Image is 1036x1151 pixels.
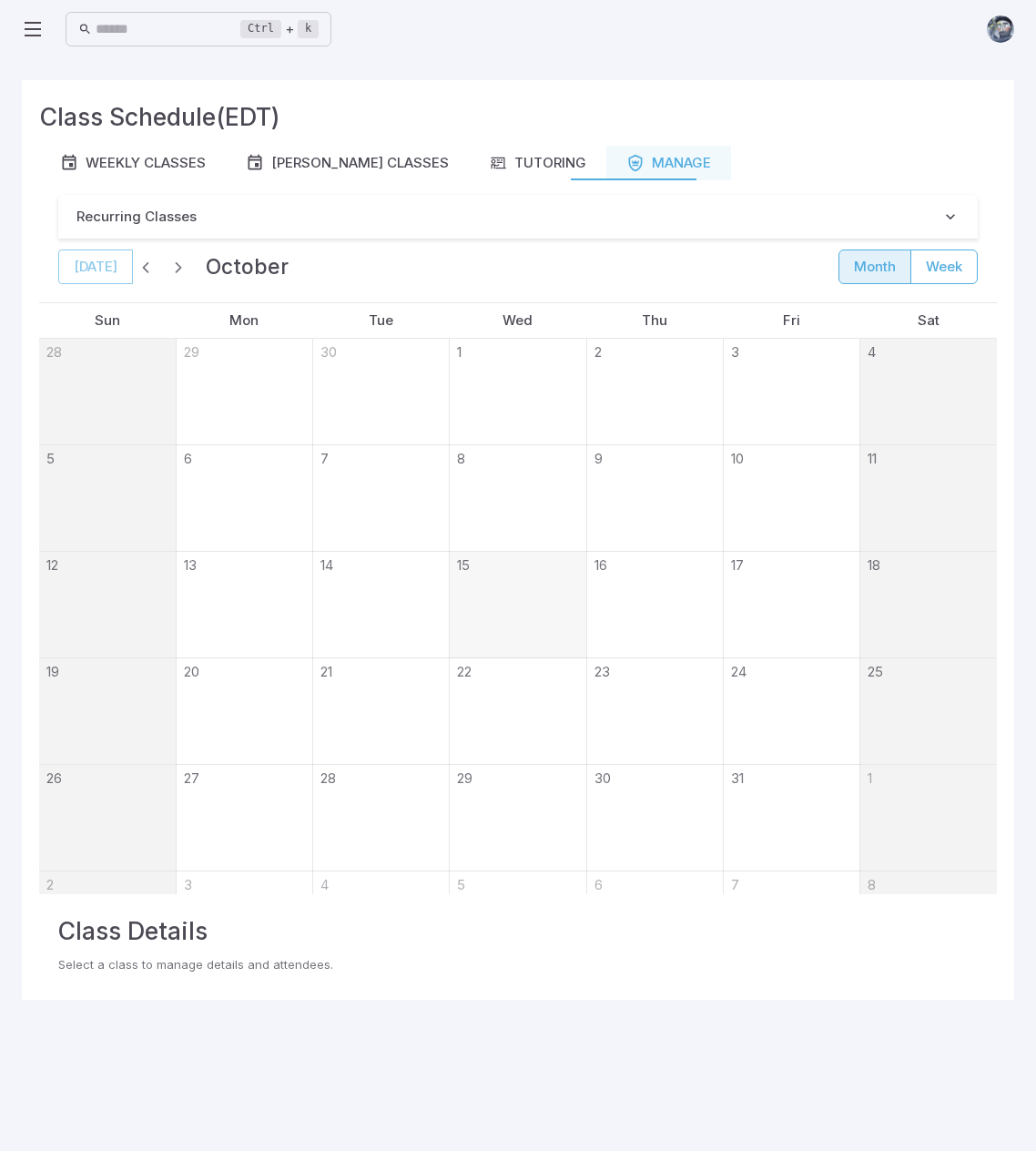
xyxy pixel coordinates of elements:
[313,658,332,682] a: October 21, 2025
[450,765,586,871] td: October 29, 2025
[176,552,312,658] td: October 13, 2025
[39,765,176,871] td: October 26, 2025
[450,552,470,575] a: October 15, 2025
[724,552,744,575] a: October 17, 2025
[58,195,978,239] button: Recurring Classes
[724,445,744,469] a: October 10, 2025
[838,250,911,284] button: month
[723,871,859,978] td: November 7, 2025
[586,871,723,978] td: November 6, 2025
[910,250,978,284] button: week
[586,445,723,552] td: October 9, 2025
[587,552,607,575] a: October 16, 2025
[723,339,859,445] td: October 3, 2025
[39,339,176,445] td: September 28, 2025
[166,254,191,280] button: Next month
[313,765,336,789] a: October 28, 2025
[860,552,880,575] a: October 18, 2025
[587,339,602,362] a: October 2, 2025
[39,658,59,682] a: October 19, 2025
[313,765,450,871] td: October 28, 2025
[60,153,206,173] div: Weekly Classes
[450,658,586,765] td: October 22, 2025
[587,871,603,895] a: November 6, 2025
[39,552,176,658] td: October 12, 2025
[176,339,312,445] td: September 29, 2025
[450,871,586,978] td: November 5, 2025
[450,552,586,658] td: October 15, 2025
[450,339,462,362] a: October 1, 2025
[587,658,610,682] a: October 23, 2025
[723,658,859,765] td: October 24, 2025
[361,303,401,338] a: Tuesday
[450,339,586,445] td: October 1, 2025
[723,552,859,658] td: October 17, 2025
[860,871,876,895] a: November 8, 2025
[39,871,176,978] td: November 2, 2025
[450,445,465,469] a: October 8, 2025
[240,20,281,38] kbd: Ctrl
[313,339,450,445] td: September 30, 2025
[860,445,997,552] td: October 11, 2025
[313,871,450,978] td: November 4, 2025
[39,445,55,469] a: October 5, 2025
[776,303,807,338] a: Friday
[724,765,744,789] a: October 31, 2025
[860,765,997,871] td: November 1, 2025
[222,303,266,338] a: Monday
[586,765,723,871] td: October 30, 2025
[176,765,312,871] td: October 27, 2025
[586,658,723,765] td: October 23, 2025
[206,250,289,283] h2: October
[240,18,319,40] div: +
[724,871,739,895] a: November 7, 2025
[58,250,133,284] button: [DATE]
[246,153,449,173] div: [PERSON_NAME] Classes
[39,339,62,362] a: September 28, 2025
[298,20,319,38] kbd: k
[176,658,312,765] td: October 20, 2025
[489,153,586,173] div: Tutoring
[313,871,329,895] a: November 4, 2025
[860,658,997,765] td: October 25, 2025
[860,552,997,658] td: October 18, 2025
[313,445,450,552] td: October 7, 2025
[177,658,199,682] a: October 20, 2025
[587,445,603,469] a: October 9, 2025
[177,765,199,789] a: October 27, 2025
[176,445,312,552] td: October 6, 2025
[450,871,465,895] a: November 5, 2025
[860,339,876,362] a: October 4, 2025
[987,15,1014,43] img: andrew.jpg
[76,207,197,227] p: Recurring Classes
[177,339,199,362] a: September 29, 2025
[723,445,859,552] td: October 10, 2025
[39,658,176,765] td: October 19, 2025
[313,552,333,575] a: October 14, 2025
[313,552,450,658] td: October 14, 2025
[177,445,192,469] a: October 6, 2025
[587,765,611,789] a: October 30, 2025
[724,658,747,682] a: October 24, 2025
[58,912,978,949] h3: Class Details
[313,339,337,362] a: September 30, 2025
[40,98,280,135] h3: Class Schedule (EDT)
[177,552,197,575] a: October 13, 2025
[450,765,472,789] a: October 29, 2025
[495,303,540,338] a: Wednesday
[910,303,947,338] a: Saturday
[626,153,711,173] div: Manage
[723,765,859,871] td: October 31, 2025
[133,254,158,280] button: Previous month
[635,303,675,338] a: Thursday
[860,445,877,469] a: October 11, 2025
[87,303,127,338] a: Sunday
[39,445,176,552] td: October 5, 2025
[313,445,329,469] a: October 7, 2025
[724,339,739,362] a: October 3, 2025
[450,658,472,682] a: October 22, 2025
[177,871,192,895] a: November 3, 2025
[586,339,723,445] td: October 2, 2025
[39,765,62,789] a: October 26, 2025
[39,552,58,575] a: October 12, 2025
